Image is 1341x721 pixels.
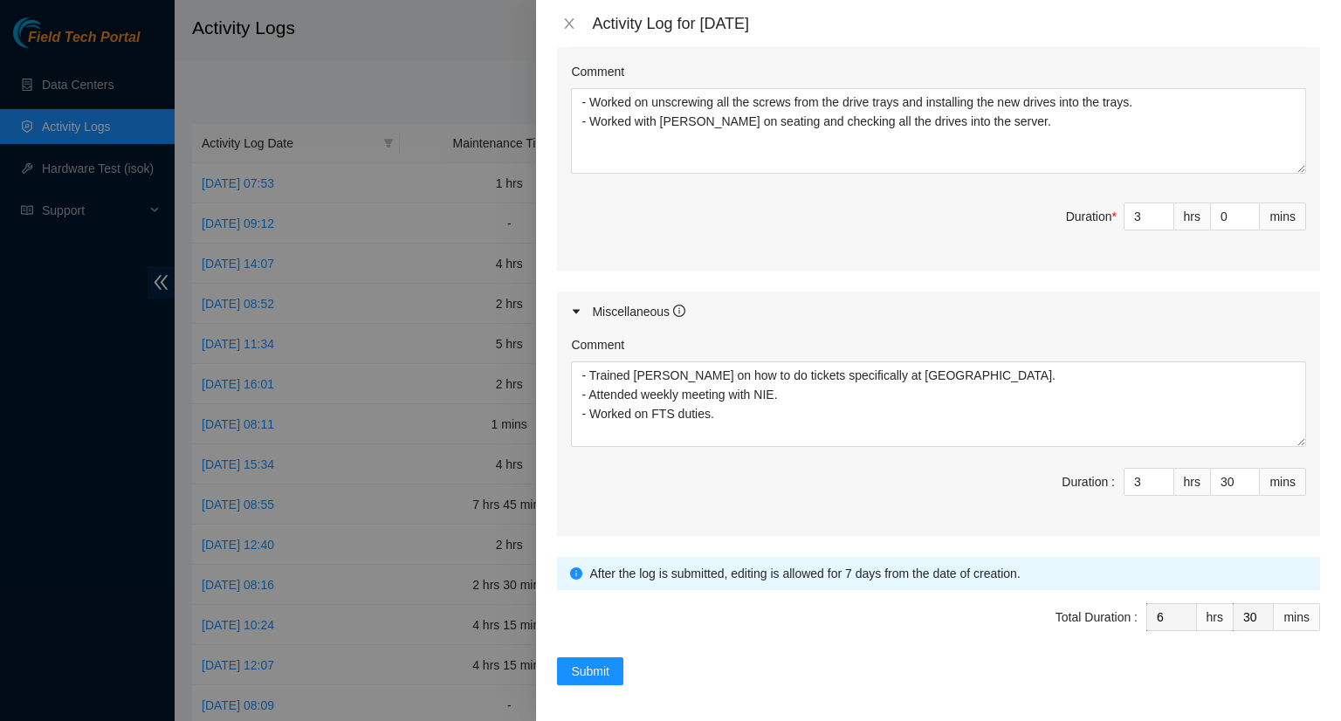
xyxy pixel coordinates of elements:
div: mins [1260,203,1306,230]
span: caret-right [571,306,581,317]
div: Duration [1066,207,1117,226]
div: mins [1274,603,1320,631]
button: Submit [557,657,623,685]
div: Total Duration : [1056,608,1138,627]
div: Miscellaneous info-circle [557,292,1320,332]
label: Comment [571,62,624,81]
span: info-circle [570,567,582,580]
button: Close [557,16,581,32]
div: After the log is submitted, editing is allowed for 7 days from the date of creation. [589,564,1307,583]
span: Submit [571,662,609,681]
textarea: Comment [571,88,1306,174]
span: close [562,17,576,31]
div: Duration : [1062,472,1115,491]
div: Miscellaneous [592,302,685,321]
textarea: Comment [571,361,1306,447]
div: hrs [1174,468,1211,496]
div: hrs [1197,603,1234,631]
span: info-circle [673,305,685,317]
div: mins [1260,468,1306,496]
div: hrs [1174,203,1211,230]
label: Comment [571,335,624,354]
div: Activity Log for [DATE] [592,14,1320,33]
